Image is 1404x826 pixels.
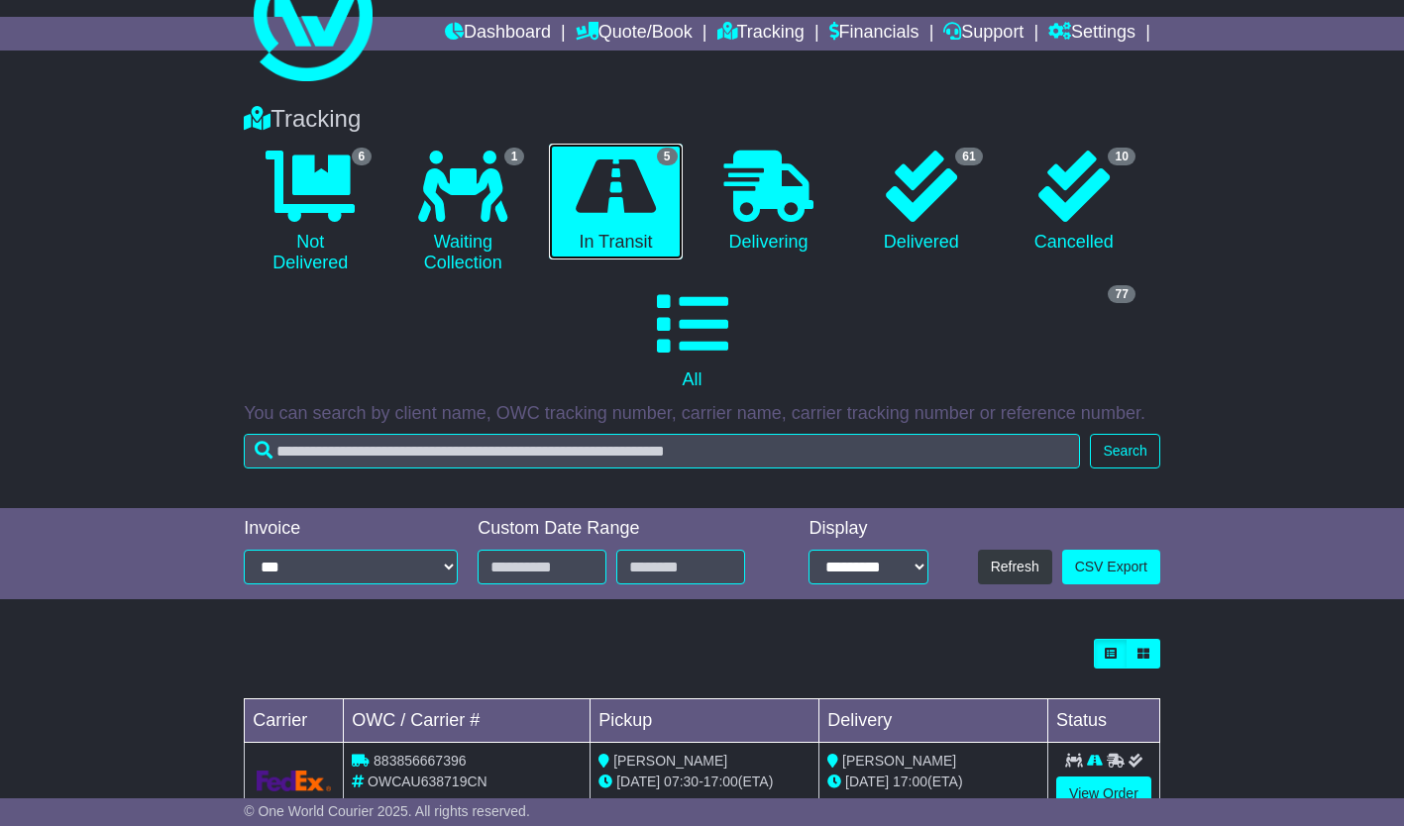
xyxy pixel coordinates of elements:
a: Settings [1048,17,1135,51]
button: Search [1090,434,1159,468]
p: You can search by client name, OWC tracking number, carrier name, carrier tracking number or refe... [244,403,1160,425]
span: 1 [504,148,525,165]
button: Refresh [978,550,1052,584]
a: 6 Not Delivered [244,144,377,281]
span: [PERSON_NAME] [842,753,956,769]
span: [DATE] [616,774,660,789]
td: OWC / Carrier # [344,698,591,742]
a: CSV Export [1062,550,1160,584]
td: Pickup [591,698,819,742]
div: Custom Date Range [478,518,770,540]
a: 5 In Transit [549,144,682,260]
div: - (ETA) [598,772,810,792]
span: 10 [1108,148,1134,165]
span: 17:00 [893,774,927,789]
span: 61 [955,148,982,165]
span: OWCAU638719CN [368,774,487,789]
td: Carrier [245,698,344,742]
a: Financials [829,17,919,51]
a: 10 Cancelled [1008,144,1140,260]
span: [PERSON_NAME] [613,753,727,769]
a: Support [943,17,1024,51]
a: 77 All [244,281,1140,398]
span: 17:00 [703,774,738,789]
span: 5 [657,148,678,165]
div: (ETA) [827,772,1039,792]
a: Delivering [702,144,835,260]
a: Tracking [717,17,805,51]
span: © One World Courier 2025. All rights reserved. [244,803,530,819]
div: Invoice [244,518,458,540]
a: 61 Delivered [855,144,988,260]
span: 6 [352,148,373,165]
td: Status [1048,698,1160,742]
a: 1 Waiting Collection [396,144,529,281]
a: Dashboard [445,17,551,51]
span: 77 [1108,285,1134,303]
span: 07:30 [664,774,699,789]
a: View Order [1056,776,1151,811]
span: 883856667396 [374,753,466,769]
div: Display [809,518,928,540]
img: GetCarrierServiceLogo [257,771,331,791]
a: Quote/Book [576,17,693,51]
div: Tracking [234,105,1170,134]
span: [DATE] [845,774,889,789]
td: Delivery [819,698,1048,742]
